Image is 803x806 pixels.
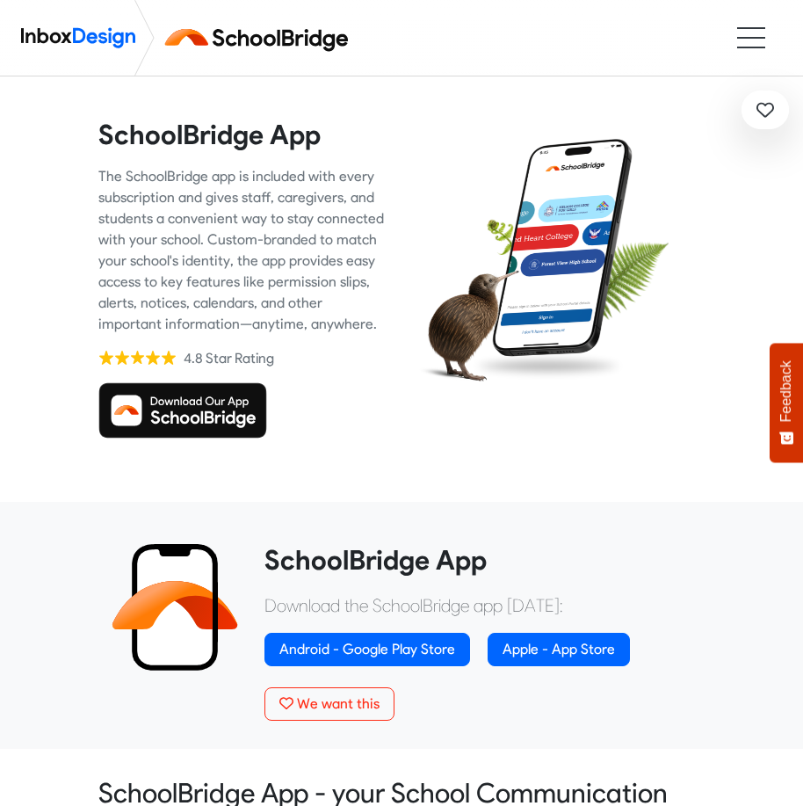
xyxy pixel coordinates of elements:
heading: SchoolBridge App [98,119,388,152]
a: Android - Google Play Store [264,633,470,666]
heading: SchoolBridge App [264,544,691,577]
img: kiwi_bird.png [415,258,519,390]
p: Download the SchoolBridge app [DATE]: [264,592,691,619]
span: We want this [297,695,380,712]
div: 4.8 Star Rating [184,349,274,368]
img: phone.png [487,138,638,357]
a: Apple - App Store [488,633,630,666]
img: 2022_01_13_icon_sb_app.svg [112,544,238,671]
div: The SchoolBridge app is included with every subscription and gives staff, caregivers, and student... [98,166,388,335]
button: We want this [264,687,394,721]
img: schoolbridge logo [162,17,359,59]
img: shadow.png [468,349,626,383]
button: Feedback - Show survey [770,343,803,462]
img: Download SchoolBridge App [98,382,267,439]
span: Feedback [778,360,794,422]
